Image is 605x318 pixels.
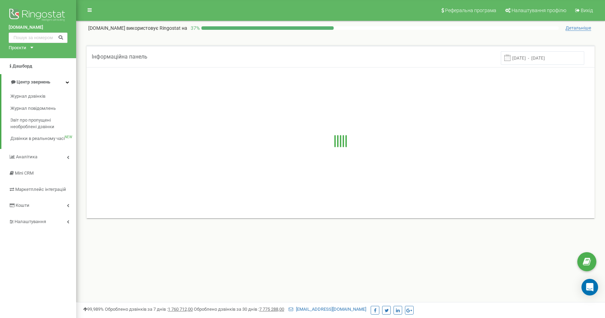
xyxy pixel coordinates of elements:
span: Журнал повідомлень [10,105,56,112]
a: Звіт про пропущені необроблені дзвінки [10,114,76,133]
span: Детальніше [566,25,591,31]
span: Налаштування [15,219,46,224]
span: Журнал дзвінків [10,93,45,100]
a: Журнал дзвінків [10,90,76,103]
img: Ringostat logo [9,7,67,24]
span: Оброблено дзвінків за 7 днів : [105,307,193,312]
span: Налаштування профілю [512,8,566,13]
p: 37 % [187,25,201,32]
a: Центр звернень [1,74,76,90]
input: Пошук за номером [9,33,67,43]
span: Реферальна програма [445,8,496,13]
a: Дзвінки в реальному часіNEW [10,133,76,145]
u: 1 760 712,00 [168,307,193,312]
span: Інформаційна панель [92,53,147,60]
span: Дашборд [12,63,32,69]
div: Проєкти [9,45,26,51]
span: Mini CRM [15,170,34,176]
div: Open Intercom Messenger [581,279,598,295]
a: [EMAIL_ADDRESS][DOMAIN_NAME] [289,307,366,312]
span: Вихід [581,8,593,13]
span: Аналiтика [16,154,37,159]
a: Журнал повідомлень [10,102,76,114]
span: Кошти [16,203,29,208]
a: [DOMAIN_NAME] [9,24,67,31]
span: Оброблено дзвінків за 30 днів : [194,307,284,312]
span: Маркетплейс інтеграцій [15,187,66,192]
span: 99,989% [83,307,104,312]
span: Дзвінки в реальному часі [10,135,65,142]
span: Звіт про пропущені необроблені дзвінки [10,117,73,130]
u: 7 775 288,00 [259,307,284,312]
p: [DOMAIN_NAME] [88,25,187,32]
span: використовує Ringostat на [126,25,187,31]
span: Центр звернень [17,79,50,85]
